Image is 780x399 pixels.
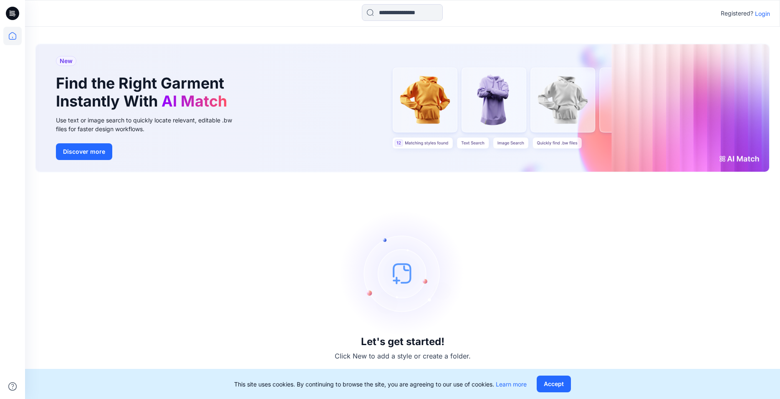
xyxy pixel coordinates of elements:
a: Learn more [496,381,527,388]
p: Registered? [721,8,753,18]
p: This site uses cookies. By continuing to browse the site, you are agreeing to our use of cookies. [234,380,527,389]
h1: Find the Right Garment Instantly With [56,74,231,110]
h3: Let's get started! [361,336,444,348]
button: Discover more [56,143,112,160]
span: AI Match [162,92,227,110]
div: Use text or image search to quickly locate relevant, editable .bw files for faster design workflows. [56,116,244,133]
button: Accept [537,376,571,392]
p: Login [755,9,770,18]
span: New [60,56,73,66]
p: Click New to add a style or create a folder. [335,351,471,361]
img: empty-state-image.svg [340,211,465,336]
